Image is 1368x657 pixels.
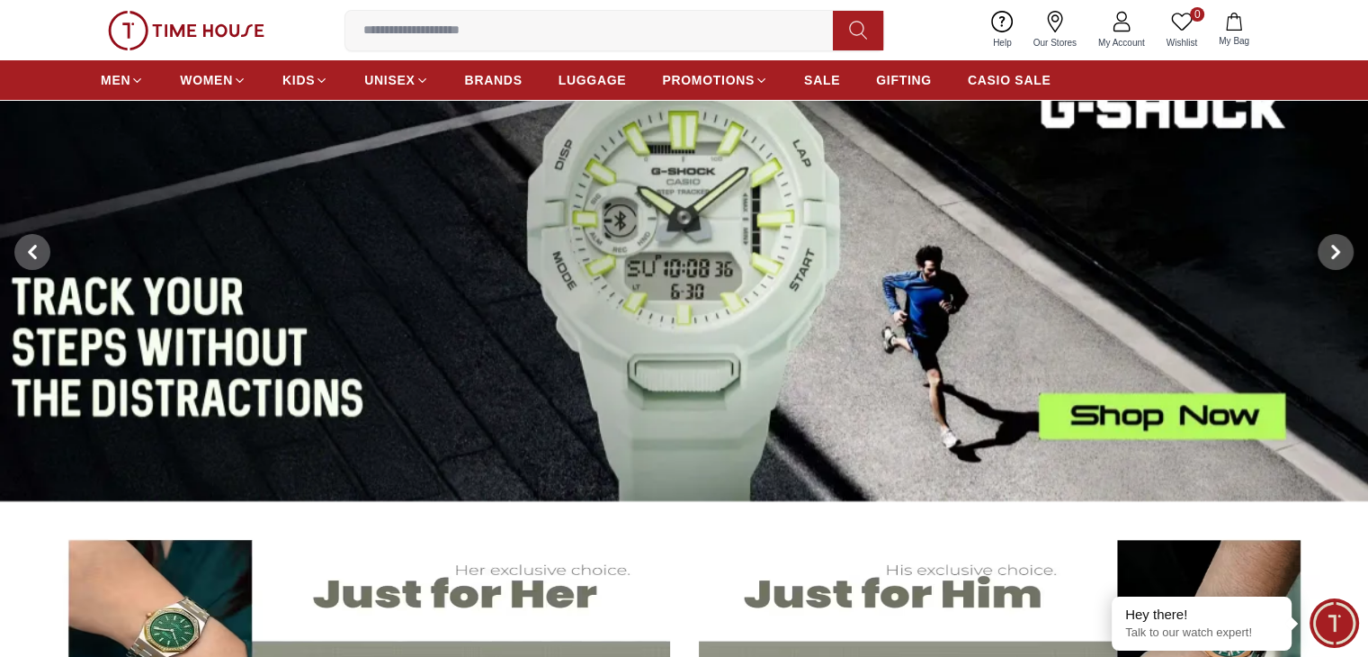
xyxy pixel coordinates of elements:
span: Wishlist [1159,36,1204,49]
span: PROMOTIONS [662,71,755,89]
span: My Account [1091,36,1152,49]
div: Hey there! [1125,606,1278,624]
span: BRANDS [465,71,523,89]
a: Help [982,7,1023,53]
a: KIDS [282,64,328,96]
a: LUGGAGE [559,64,627,96]
span: 0 [1190,7,1204,22]
a: WOMEN [180,64,246,96]
a: MEN [101,64,144,96]
span: GIFTING [876,71,932,89]
a: UNISEX [364,64,428,96]
div: Chat Widget [1310,598,1359,648]
span: Help [986,36,1019,49]
a: PROMOTIONS [662,64,768,96]
a: 0Wishlist [1156,7,1208,53]
span: MEN [101,71,130,89]
span: Our Stores [1026,36,1084,49]
button: My Bag [1208,9,1260,51]
a: SALE [804,64,840,96]
a: Our Stores [1023,7,1087,53]
a: BRANDS [465,64,523,96]
span: UNISEX [364,71,415,89]
span: WOMEN [180,71,233,89]
a: CASIO SALE [968,64,1051,96]
span: CASIO SALE [968,71,1051,89]
span: My Bag [1212,34,1256,48]
span: KIDS [282,71,315,89]
a: GIFTING [876,64,932,96]
span: LUGGAGE [559,71,627,89]
span: SALE [804,71,840,89]
img: ... [108,11,264,50]
p: Talk to our watch expert! [1125,625,1278,641]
